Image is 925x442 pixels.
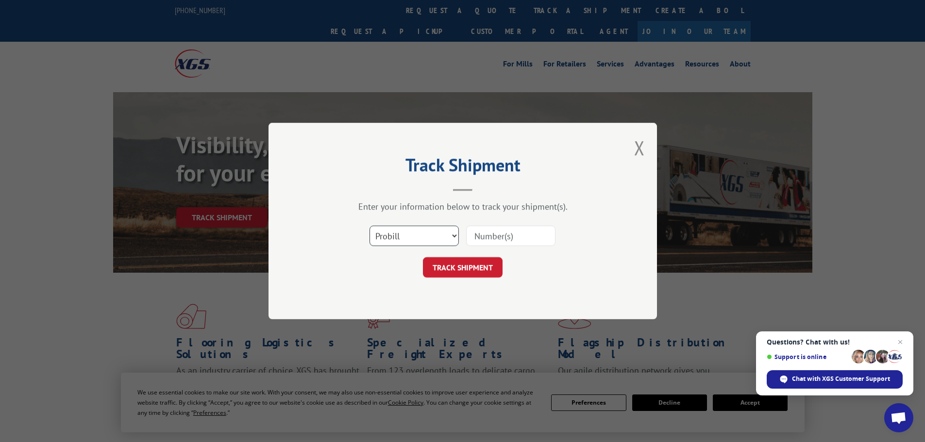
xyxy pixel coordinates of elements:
[894,336,906,348] span: Close chat
[466,226,555,246] input: Number(s)
[423,257,503,278] button: TRACK SHIPMENT
[767,370,903,389] div: Chat with XGS Customer Support
[317,158,608,177] h2: Track Shipment
[767,353,848,360] span: Support is online
[767,338,903,346] span: Questions? Chat with us!
[634,135,645,161] button: Close modal
[317,201,608,212] div: Enter your information below to track your shipment(s).
[792,375,890,383] span: Chat with XGS Customer Support
[884,403,913,432] div: Open chat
